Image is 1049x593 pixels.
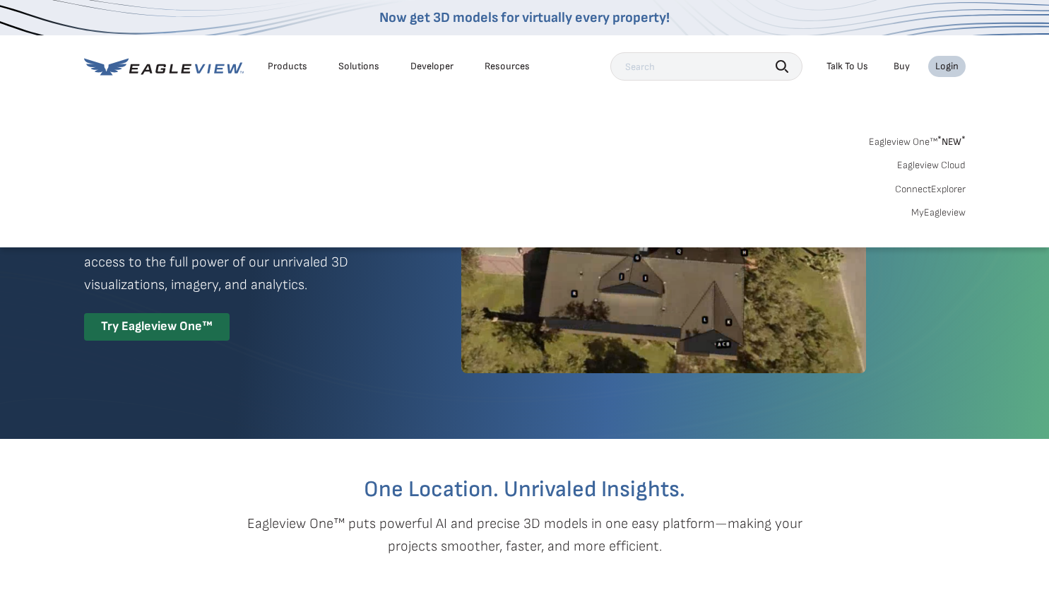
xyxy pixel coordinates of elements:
p: A premium digital experience that provides seamless access to the full power of our unrivaled 3D ... [84,228,410,296]
div: Try Eagleview One™ [84,313,230,341]
a: Buy [894,60,910,73]
div: Solutions [338,60,379,73]
div: Login [935,60,959,73]
div: Resources [485,60,530,73]
a: Eagleview Cloud [897,159,966,172]
h2: One Location. Unrivaled Insights. [95,478,955,501]
a: Eagleview One™*NEW* [869,131,966,148]
span: NEW [937,136,966,148]
div: Products [268,60,307,73]
div: Talk To Us [826,60,868,73]
p: Eagleview One™ puts powerful AI and precise 3D models in one easy platform—making your projects s... [223,512,827,558]
a: ConnectExplorer [895,183,966,196]
input: Search [610,52,802,81]
a: MyEagleview [911,206,966,219]
a: Developer [410,60,454,73]
a: Now get 3D models for virtually every property! [379,9,670,26]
